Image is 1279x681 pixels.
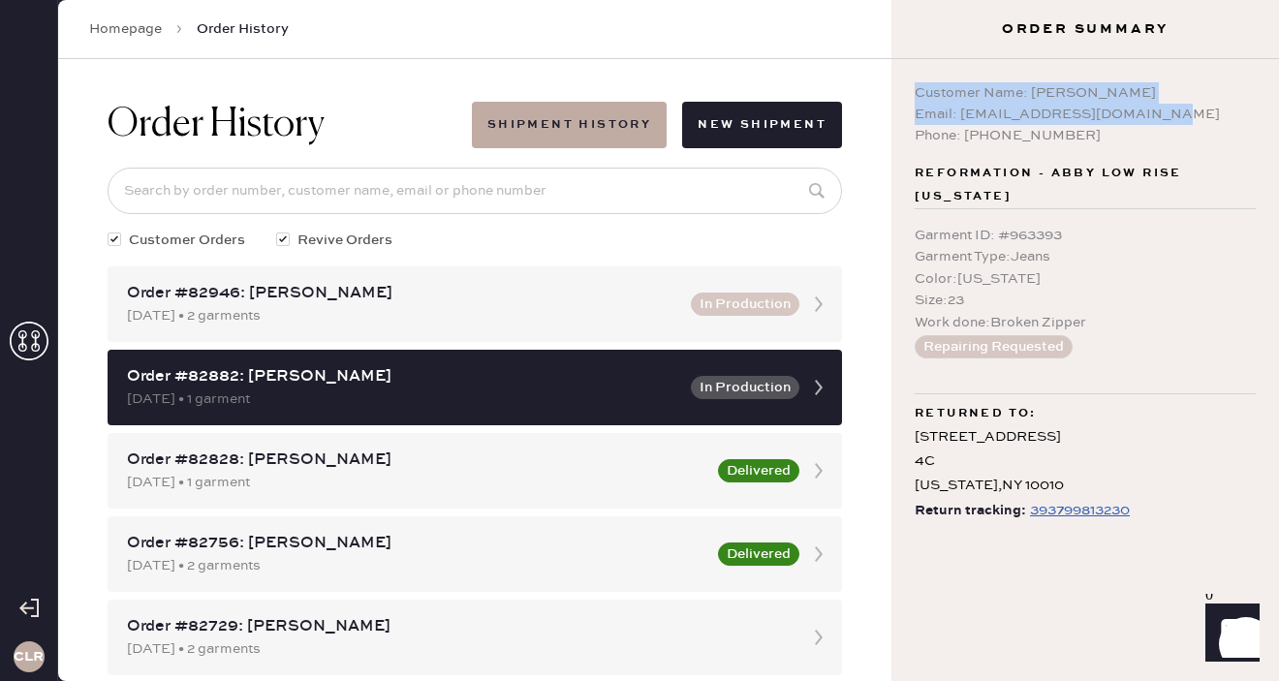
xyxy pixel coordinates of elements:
a: 393799813230 [1026,499,1130,523]
div: Garment ID : # 963393 [915,225,1256,246]
span: Returned to: [915,402,1037,425]
div: Customer Name: [PERSON_NAME] [915,82,1256,104]
h3: CLR [14,650,44,664]
div: Order #82882: [PERSON_NAME] [127,365,679,388]
input: Search by order number, customer name, email or phone number [108,168,842,214]
div: [DATE] • 2 garments [127,555,706,576]
h3: Order Summary [891,19,1279,39]
button: Delivered [718,459,799,482]
button: Delivered [718,542,799,566]
span: Return tracking: [915,499,1026,523]
button: Shipment History [472,102,667,148]
iframe: Front Chat [1187,594,1270,677]
div: Order #82756: [PERSON_NAME] [127,532,706,555]
div: [DATE] • 2 garments [127,638,788,660]
span: Revive Orders [297,230,392,251]
a: Homepage [89,19,162,39]
span: Order History [197,19,289,39]
h1: Order History [108,102,325,148]
div: Order #82946: [PERSON_NAME] [127,282,679,305]
div: Phone: [PHONE_NUMBER] [915,125,1256,146]
span: Reformation - Abby Low Rise [US_STATE] [915,162,1256,208]
div: Size : 23 [915,290,1256,311]
div: https://www.fedex.com/apps/fedextrack/?tracknumbers=393799813230&cntry_code=US [1030,499,1130,522]
div: [DATE] • 2 garments [127,305,679,326]
div: Order #82828: [PERSON_NAME] [127,449,706,472]
button: Repairing Requested [915,335,1073,358]
div: Order #82729: [PERSON_NAME] [127,615,788,638]
div: Color : [US_STATE] [915,268,1256,290]
button: In Production [691,293,799,316]
div: [DATE] • 1 garment [127,388,679,410]
div: Work done : Broken Zipper [915,312,1256,333]
div: Email: [EMAIL_ADDRESS][DOMAIN_NAME] [915,104,1256,125]
button: In Production [691,376,799,399]
div: Garment Type : Jeans [915,246,1256,267]
div: [STREET_ADDRESS] 4C [US_STATE] , NY 10010 [915,425,1256,499]
div: [DATE] • 1 garment [127,472,706,493]
span: Customer Orders [129,230,245,251]
button: New Shipment [682,102,842,148]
